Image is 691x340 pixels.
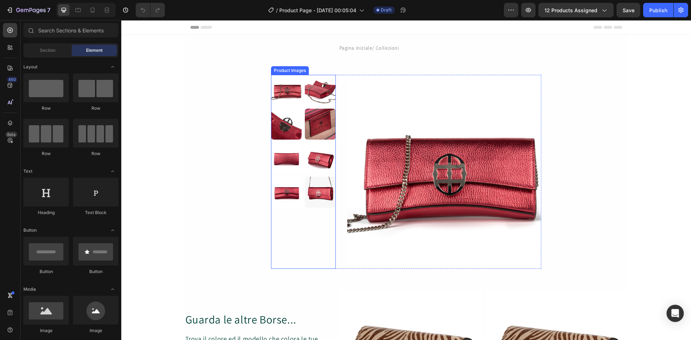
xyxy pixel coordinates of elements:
[667,305,684,322] div: Open Intercom Messenger
[23,105,69,112] div: Row
[617,3,640,17] button: Save
[276,6,278,14] span: /
[73,327,118,334] div: Image
[3,3,54,17] button: 7
[184,89,214,119] img: Close-up of a leather label on a handbag with 'Amaltea for Dei Duchi' branding.
[63,313,207,335] div: Trova il colore ed il modello che colora le tue giornate
[649,6,667,14] div: Publish
[150,89,180,119] img: Strawberry Red leather clutch bag/wallet with a burnished metallic emblem buckle on a white backg...
[150,55,180,85] img: Strawberry Red leather clutch bag/wallet with a burnished metallic emblem buckle on a white backg...
[73,150,118,157] div: Row
[23,168,32,174] span: Text
[23,268,69,275] div: Button
[217,23,353,32] div: Pagina iniziale/ Collezioni
[73,209,118,216] div: Text Block
[107,61,118,73] span: Toggle open
[538,3,614,17] button: 12 products assigned
[86,47,103,54] span: Element
[7,77,17,82] div: 450
[279,6,356,14] span: Product Page - [DATE] 00:05:04
[23,286,36,293] span: Media
[23,23,118,37] input: Search Sections & Elements
[545,6,597,14] span: 12 products assigned
[40,47,55,54] span: Section
[23,327,69,334] div: Image
[73,105,118,112] div: Row
[184,123,214,153] img: Strawberry Red leather clutch bag/wallet with a burnished metallic emblem buckle on a white backg...
[184,157,214,187] img: Strawberry Red leather clutch bag/wallet with a burnished metallic emblem buckle on a white backg...
[107,166,118,177] span: Toggle open
[5,132,17,137] div: Beta
[381,7,392,13] span: Draft
[23,209,69,216] div: Heading
[151,47,186,54] div: Product Images
[23,227,37,234] span: Button
[150,123,180,153] img: Strawberry Red leather clutch bag/wallet with a burnished metallic emblem buckle on a white backg...
[107,225,118,236] span: Toggle open
[184,55,214,85] img: Strawberry Red leather clutch bag/wallet with a burnished metallic emblem buckle on a white backg...
[623,7,634,13] span: Save
[73,268,118,275] div: Button
[23,150,69,157] div: Row
[63,290,207,309] h2: Guarda le altre Borse...
[150,157,180,187] img: Strawberry Red leather clutch bag/wallet with a burnished metallic emblem buckle on a white backg...
[136,3,165,17] div: Undo/Redo
[643,3,673,17] button: Publish
[47,6,50,14] p: 7
[226,55,420,249] img: Strawberry Red leather clutch bag/wallet with a burnished metallic emblem buckle on a white backg...
[121,20,691,340] iframe: Design area
[23,64,37,70] span: Layout
[107,284,118,295] span: Toggle open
